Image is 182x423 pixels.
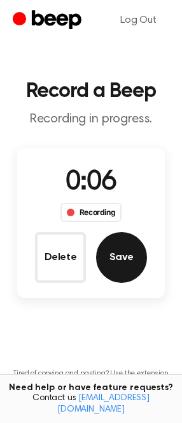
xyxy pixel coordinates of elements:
h1: Record a Beep [10,81,172,101]
span: 0:06 [66,169,116,196]
p: Recording in progress. [10,112,172,127]
button: Delete Audio Record [35,232,86,283]
span: Contact us [8,393,174,415]
a: Log Out [108,5,169,36]
button: Save Audio Record [96,232,147,283]
div: Recording [60,203,122,222]
a: [EMAIL_ADDRESS][DOMAIN_NAME] [57,394,150,414]
p: Tired of copying and pasting? Use the extension to automatically insert your recordings. [10,369,172,388]
a: Beep [13,8,85,33]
